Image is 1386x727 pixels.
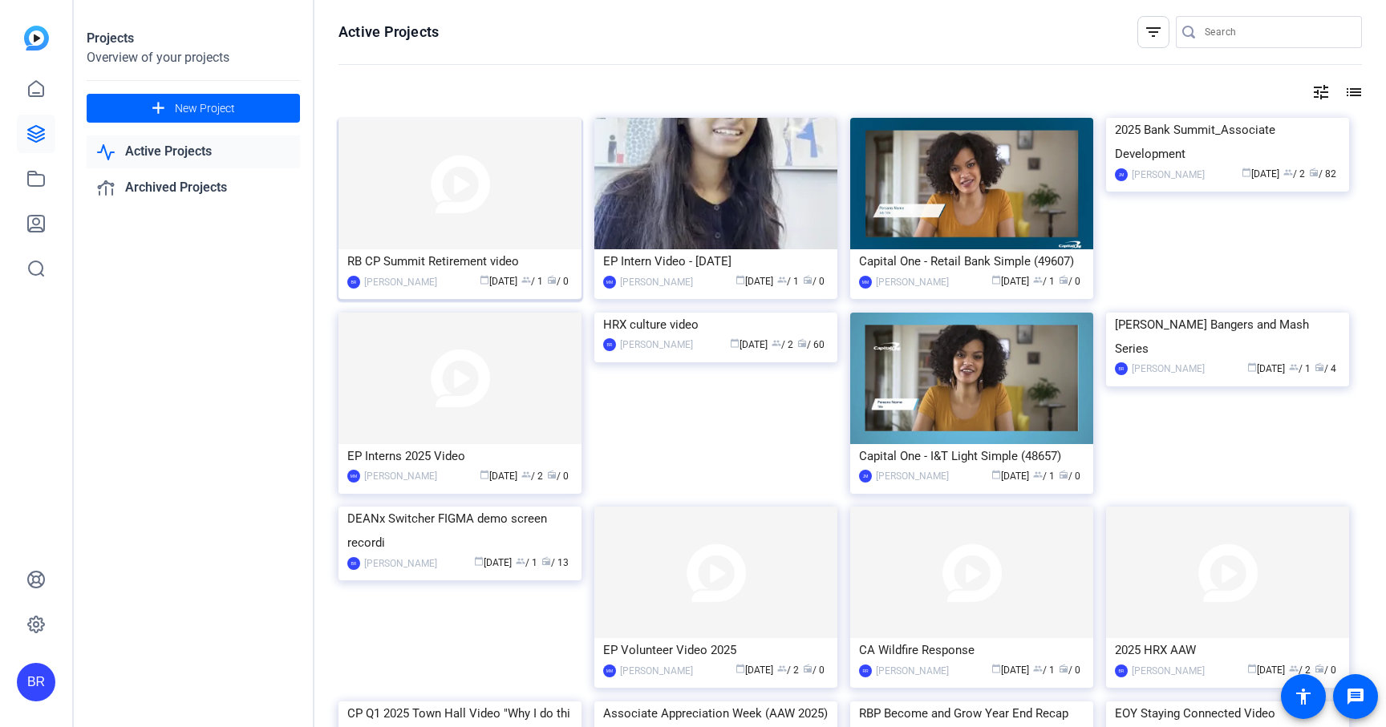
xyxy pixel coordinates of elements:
span: radio [541,556,551,566]
div: [PERSON_NAME] [364,555,437,572]
span: calendar_today [991,664,1001,673]
span: / 1 [1033,276,1055,287]
span: / 60 [797,339,825,350]
span: / 0 [1315,664,1336,676]
span: calendar_today [1247,664,1257,673]
div: MM [603,276,616,289]
div: Capital One - I&T Light Simple (48657) [859,444,1084,468]
button: New Project [87,94,300,123]
span: calendar_today [730,338,740,348]
span: / 4 [1315,363,1336,374]
div: [PERSON_NAME] [364,274,437,290]
div: Projects [87,29,300,48]
input: Search [1205,22,1349,42]
span: group [1033,664,1043,673]
span: radio [803,275,813,285]
div: BR [347,557,360,570]
div: [PERSON_NAME] Bangers and Mash Series [1115,313,1340,361]
span: / 0 [1059,664,1080,676]
div: [PERSON_NAME] [1132,663,1205,679]
img: blue-gradient.svg [24,26,49,50]
span: group [1033,470,1043,479]
span: / 1 [1033,471,1055,482]
span: calendar_today [1242,168,1251,177]
span: radio [1309,168,1319,177]
div: [PERSON_NAME] [620,337,693,353]
span: group [1289,664,1299,673]
div: Overview of your projects [87,48,300,67]
span: group [521,275,531,285]
span: New Project [175,100,235,117]
div: RR [859,664,872,677]
span: [DATE] [474,557,512,568]
span: / 1 [777,276,799,287]
span: [DATE] [1242,168,1279,180]
a: Archived Projects [87,172,300,204]
span: radio [1059,275,1068,285]
span: / 0 [1059,471,1080,482]
div: JM [859,470,872,483]
span: radio [547,275,557,285]
div: [PERSON_NAME] [1132,167,1205,183]
span: radio [803,664,813,673]
div: MM [603,664,616,677]
div: [PERSON_NAME] [876,274,949,290]
span: radio [1315,664,1324,673]
span: group [777,664,787,673]
span: group [772,338,781,348]
div: HRX culture video [603,313,829,337]
span: / 0 [803,276,825,287]
span: [DATE] [991,276,1029,287]
span: / 2 [772,339,793,350]
span: radio [547,470,557,479]
span: [DATE] [730,339,768,350]
span: / 1 [521,276,543,287]
span: / 0 [547,471,569,482]
span: / 2 [521,471,543,482]
span: [DATE] [1247,664,1285,676]
span: calendar_today [991,470,1001,479]
div: BR [1115,664,1128,677]
div: Capital One - Retail Bank Simple (49607) [859,249,1084,273]
div: CP Q1 2025 Town Hall Video "Why I do thi [347,701,573,725]
span: group [516,556,525,566]
span: / 0 [803,664,825,676]
div: RB CP Summit Retirement video [347,249,573,273]
div: BR [1115,362,1128,375]
div: BR [347,276,360,289]
div: BR [17,663,55,701]
a: Active Projects [87,135,300,168]
div: 2025 Bank Summit_Associate Development [1115,118,1340,166]
span: calendar_today [480,470,489,479]
span: calendar_today [1247,362,1257,372]
div: [PERSON_NAME] [364,468,437,484]
div: EP Intern Video - [DATE] [603,249,829,273]
span: group [1289,362,1299,372]
span: / 2 [777,664,799,676]
div: [PERSON_NAME] [620,663,693,679]
mat-icon: list [1343,83,1362,102]
div: JM [1115,168,1128,181]
span: / 2 [1283,168,1305,180]
h1: Active Projects [338,22,439,42]
div: MM [347,470,360,483]
span: radio [1059,664,1068,673]
div: [PERSON_NAME] [876,663,949,679]
mat-icon: message [1346,687,1365,706]
span: [DATE] [991,664,1029,676]
mat-icon: add [148,99,168,119]
span: / 0 [1059,276,1080,287]
span: group [1033,275,1043,285]
span: / 1 [1289,363,1311,374]
span: calendar_today [736,664,745,673]
span: radio [797,338,807,348]
span: group [777,275,787,285]
span: / 1 [1033,664,1055,676]
div: Associate Appreciation Week (AAW 2025) [603,701,829,725]
span: group [1283,168,1293,177]
div: MM [859,276,872,289]
span: [DATE] [991,471,1029,482]
span: / 1 [516,557,537,568]
span: radio [1059,470,1068,479]
span: / 82 [1309,168,1336,180]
